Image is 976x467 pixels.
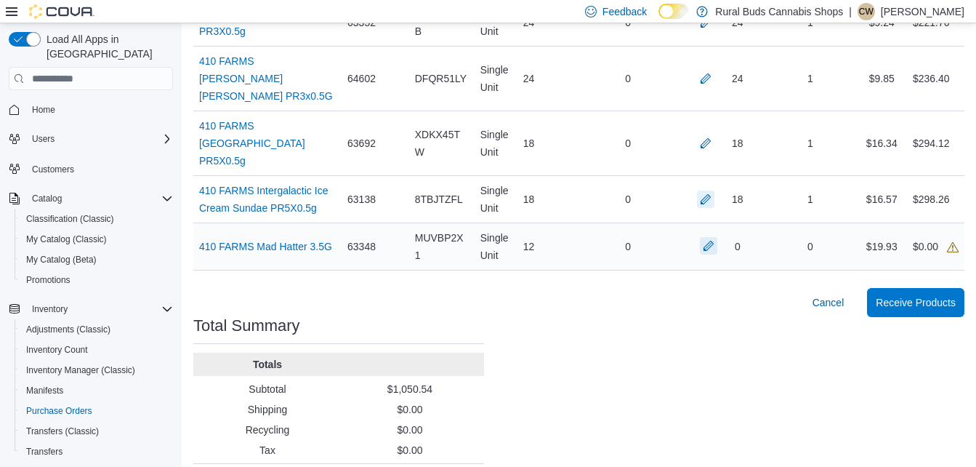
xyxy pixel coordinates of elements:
span: Adjustments (Classic) [20,321,173,338]
div: 0 [580,232,677,261]
a: Adjustments (Classic) [20,321,116,338]
span: Promotions [26,274,70,286]
p: $1,050.54 [342,382,478,396]
button: Inventory Count [15,340,179,360]
a: 410 FARMS [GEOGRAPHIC_DATA] PR5X0.5g [199,117,336,169]
span: Catalog [26,190,173,207]
button: Users [3,129,179,149]
div: 1 [764,185,856,214]
button: Cancel [807,288,850,317]
span: MUVBP2X1 [415,229,469,264]
p: $0.00 [342,402,478,417]
span: Receive Products [876,295,956,310]
p: [PERSON_NAME] [881,3,964,20]
a: Purchase Orders [20,402,98,420]
span: 63138 [347,191,376,208]
span: DFQR51LY [415,70,467,87]
span: Inventory Count [26,344,88,356]
a: Inventory Count [20,341,94,359]
span: Manifests [26,385,63,396]
button: Inventory [26,300,73,318]
div: 1 [764,64,856,93]
span: My Catalog (Classic) [26,233,107,245]
input: Dark Mode [658,4,689,19]
span: 64602 [347,70,376,87]
span: Inventory Manager (Classic) [26,364,135,376]
div: 12 [517,232,580,261]
span: 8TBJTZFL [415,191,463,208]
span: Catalog [32,193,62,204]
div: $236.40 [913,70,950,87]
div: 0 [580,129,677,158]
button: Promotions [15,270,179,290]
span: 63692 [347,135,376,152]
span: Inventory Manager (Classic) [20,362,173,379]
p: Rural Buds Cannabis Shops [715,3,843,20]
span: 63348 [347,238,376,255]
button: Inventory [3,299,179,319]
div: $298.26 [913,191,950,208]
a: Customers [26,161,80,178]
span: Transfers (Classic) [26,426,99,437]
div: $9.85 [857,64,907,93]
div: Single Unit [475,120,517,167]
span: Classification (Classic) [20,210,173,228]
span: Inventory Count [20,341,173,359]
p: Shipping [199,402,336,417]
p: Tax [199,443,336,458]
div: 0 [580,64,677,93]
div: 24 [517,64,580,93]
div: $0.00 [913,238,959,255]
div: Single Unit [475,55,517,102]
div: $294.12 [913,135,950,152]
span: Purchase Orders [26,405,92,417]
span: Manifests [20,382,173,399]
a: My Catalog (Classic) [20,231,113,248]
div: 18 [732,135,743,152]
p: $0.00 [342,423,478,437]
button: Customers [3,158,179,179]
div: Single Unit [475,223,517,270]
button: Transfers [15,442,179,462]
div: 0 [580,185,677,214]
p: Totals [199,357,336,372]
button: Receive Products [867,288,964,317]
span: Users [26,130,173,148]
div: 1 [764,129,856,158]
a: Transfers (Classic) [20,423,105,440]
button: Catalog [26,190,68,207]
span: Customers [32,164,74,175]
div: 0 [764,232,856,261]
button: Transfers (Classic) [15,421,179,442]
p: Recycling [199,423,336,437]
button: Purchase Orders [15,401,179,421]
button: Inventory Manager (Classic) [15,360,179,380]
div: $16.34 [857,129,907,158]
a: Home [26,101,61,119]
button: Manifests [15,380,179,401]
button: My Catalog (Beta) [15,250,179,270]
span: Classification (Classic) [26,213,114,225]
span: My Catalog (Beta) [20,251,173,268]
span: Home [32,104,55,116]
a: Inventory Manager (Classic) [20,362,141,379]
span: Users [32,133,55,145]
div: 18 [732,191,743,208]
p: | [849,3,852,20]
button: Classification (Classic) [15,209,179,229]
a: My Catalog (Beta) [20,251,102,268]
div: $16.57 [857,185,907,214]
a: Manifests [20,382,69,399]
div: 18 [517,185,580,214]
span: Adjustments (Classic) [26,324,110,335]
a: Classification (Classic) [20,210,120,228]
button: My Catalog (Classic) [15,229,179,250]
div: $19.93 [857,232,907,261]
button: Users [26,130,60,148]
span: Cancel [812,295,844,310]
span: Feedback [602,4,647,19]
span: Purchase Orders [20,402,173,420]
div: 0 [735,238,741,255]
span: Transfers [20,443,173,460]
